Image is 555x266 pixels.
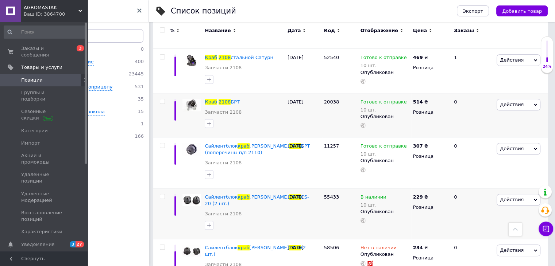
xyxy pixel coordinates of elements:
div: Опубликован [361,113,409,120]
a: Запчасти 2108 [205,64,242,71]
div: 1 [450,49,495,93]
a: Краб2108БРТ [205,99,239,105]
b: 307 [413,143,423,149]
b: 469 [413,55,423,60]
a: Сайлентблоккраб[PERSON_NAME]2108БРТ (поперечины п/п 2110) [205,143,310,155]
span: 531 [135,84,144,91]
span: 23445 [129,71,144,78]
div: Опубликован [361,208,409,215]
img: Сайлентблок краба 2108 (2 шт.) [182,245,201,257]
span: Группы и подборки [21,89,68,102]
div: Розница [413,153,448,160]
span: Название [205,27,231,34]
button: Экспорт [457,5,489,16]
span: CS-20 (2 шт.) [205,194,309,206]
button: Чат с покупателем [539,222,553,236]
span: % [170,27,174,34]
span: Заказы и сообщения [21,45,68,58]
div: Опубликован [361,251,409,258]
span: Готово к отправке [361,55,407,62]
b: 229 [413,194,423,200]
span: Восстановление позиций [21,210,68,223]
span: 400 [135,59,144,66]
span: Действия [500,102,524,107]
span: краб [238,245,249,250]
input: Поиск [4,26,86,39]
div: Розница [413,109,448,116]
img: Сайлентблок краба 2108 БРТ (поперечины п/п 2110) [182,143,201,155]
div: [DATE] [286,49,322,93]
a: Запчасти 2108 [205,211,242,217]
div: ₴ [413,245,428,251]
button: Добавить товар [496,5,548,16]
span: Дата [288,27,301,34]
div: 10 шт. [361,202,386,208]
span: 1 [141,121,144,128]
span: Краб [205,99,217,105]
div: [DATE] [286,93,322,137]
div: [DATE] [286,137,322,188]
span: 3 [70,241,76,247]
span: Товары и услуги [21,64,62,71]
div: 24% [541,64,553,69]
span: Сезонные скидки [21,108,68,121]
div: ₴ [413,99,428,105]
div: 10 шт. [361,63,407,68]
div: Розница [413,255,448,261]
div: Ваш ID: 3864700 [24,11,88,17]
span: 2108 [219,99,231,105]
div: [DATE] [286,188,322,239]
img: Сайлентблок краба 2108 CS-20 (2 шт.) [182,194,201,206]
span: Действия [500,247,524,253]
span: краб [238,143,249,149]
div: Список позиций [171,7,236,15]
span: Нет в наличии [361,245,397,253]
span: [PERSON_NAME] [250,194,289,200]
span: 20038 [324,99,339,105]
div: ₴ [413,54,428,61]
span: БРТ [231,99,240,105]
a: Запчасти 2108 [205,109,242,116]
span: Готово к отправке [361,99,407,107]
span: Сайлентблок [205,143,238,149]
span: Импорт [21,140,40,146]
span: 11257 [324,143,339,149]
span: Уведомления [21,241,54,248]
span: [PERSON_NAME] [250,245,289,250]
div: Розница [413,64,448,71]
a: Запчасти 2108 [205,160,242,166]
span: Краб [205,55,217,60]
span: Позиции [21,77,43,83]
span: Удаленные позиции [21,171,68,184]
span: Характеристики [21,228,62,235]
span: Действия [500,197,524,202]
span: AGROMASTAK [24,4,78,11]
span: Сайлентблок [205,245,238,250]
span: краб [238,194,249,200]
span: Сайлентблок [205,194,238,200]
span: 55433 [324,194,339,200]
a: Сайлентблоккраб[PERSON_NAME]2108CS-20 (2 шт.) [205,194,309,206]
span: 52540 [324,55,339,60]
div: 10 шт. [361,151,407,157]
span: 27 [76,241,84,247]
div: 0 [450,188,495,239]
span: 58506 [324,245,339,250]
span: 2108 [219,55,231,60]
span: Отображение [361,27,398,34]
div: 10 шт. [361,107,407,113]
div: Опубликован [361,69,409,76]
span: 0 [141,46,144,53]
span: Цена [413,27,427,34]
b: 514 [413,99,423,105]
img: Краб 2108 БРТ [182,99,201,111]
span: Акции и промокоды [21,152,68,165]
span: Код [324,27,335,34]
span: В наличии [361,194,386,202]
div: ₴ [413,194,428,200]
div: Опубликован [361,157,409,164]
img: Краб 2108 стальной Сатурн [182,54,201,67]
span: стальной Сатурн [231,55,273,60]
span: 3 [77,45,84,51]
span: 166 [135,133,144,140]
